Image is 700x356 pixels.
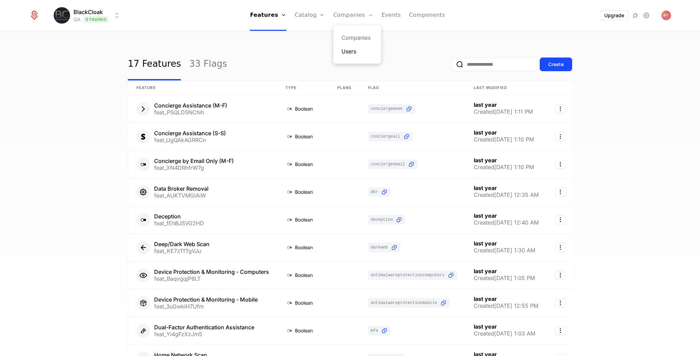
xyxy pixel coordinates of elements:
button: Select action [555,132,566,141]
button: Select environment [56,8,121,23]
button: Open user button [661,11,671,20]
span: Staging [83,16,108,23]
button: Create [540,58,572,71]
button: Select action [555,326,566,335]
div: Create [548,61,564,68]
span: BlackCloak [73,8,103,16]
img: BlackCloak [54,7,70,24]
button: Select action [555,188,566,196]
a: Users [341,47,373,55]
button: Upgrade [600,11,628,20]
button: Select action [555,160,566,169]
button: Select action [555,104,566,113]
a: 17 Features [128,48,181,80]
div: QA [73,16,81,23]
a: Settings [642,11,650,20]
th: Feature [128,81,277,95]
th: Last Modified [466,81,547,95]
button: Select action [555,298,566,307]
a: Integrations [631,11,640,20]
button: Select action [555,271,566,280]
th: Type [277,81,329,95]
button: Select action [555,243,566,252]
a: 33 Flags [189,48,227,80]
button: Select action [555,215,566,224]
th: Flag [360,81,466,95]
img: Nidhu Thomas [661,11,671,20]
a: Companies [341,34,373,42]
th: Plans [329,81,360,95]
